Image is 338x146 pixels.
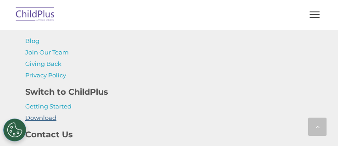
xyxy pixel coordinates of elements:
a: Getting Started [25,103,72,110]
span: Last name [145,53,173,60]
a: Download [25,114,56,121]
a: Blog [25,37,39,44]
h4: Contact Us [25,128,313,141]
span: Phone number [145,91,184,97]
a: Privacy Policy [25,71,66,79]
a: Giving Back [25,60,61,67]
button: Cookies Settings [3,119,26,141]
img: ChildPlus by Procare Solutions [14,4,57,26]
a: Join Our Team [25,49,69,56]
h4: Switch to ChildPlus [25,86,313,98]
